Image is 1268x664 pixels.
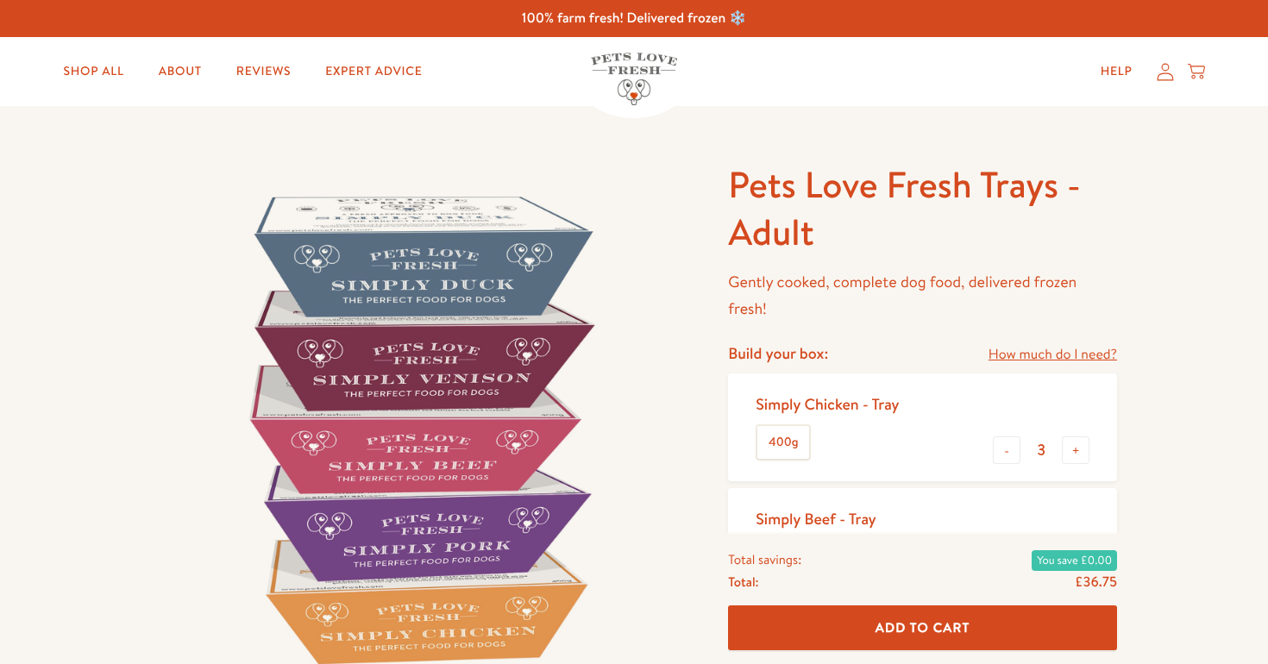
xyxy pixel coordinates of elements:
[223,54,304,89] a: Reviews
[728,161,1117,255] h1: Pets Love Fresh Trays - Adult
[756,509,876,529] div: Simply Beef - Tray
[728,343,828,363] h4: Build your box:
[993,436,1020,464] button: -
[757,426,809,459] label: 400g
[989,343,1117,366] a: How much do I need?
[728,548,801,571] span: Total savings:
[756,394,899,414] div: Simply Chicken - Tray
[728,605,1117,651] button: Add To Cart
[1062,436,1089,464] button: +
[591,53,677,105] img: Pets Love Fresh
[145,54,216,89] a: About
[728,571,758,593] span: Total:
[1087,54,1146,89] a: Help
[728,269,1117,322] p: Gently cooked, complete dog food, delivered frozen fresh!
[1075,573,1117,592] span: £36.75
[1032,550,1117,571] span: You save £0.00
[876,618,970,636] span: Add To Cart
[50,54,138,89] a: Shop All
[311,54,436,89] a: Expert Advice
